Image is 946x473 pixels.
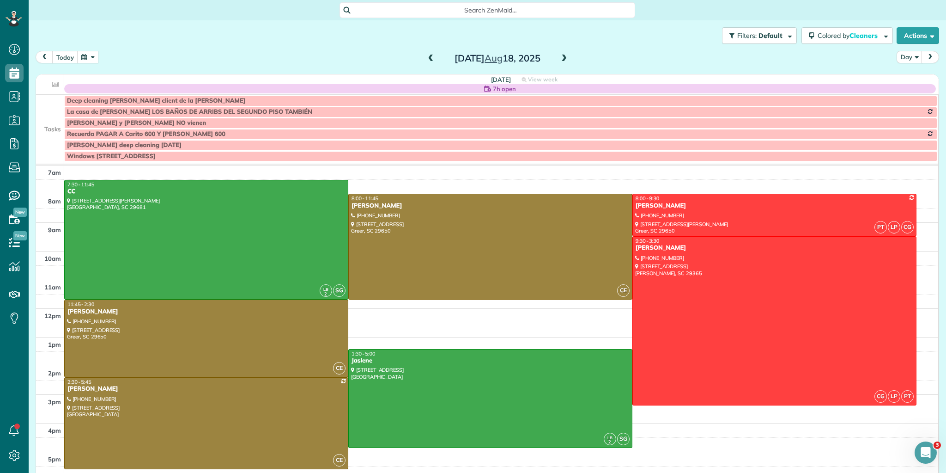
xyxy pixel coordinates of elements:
[635,202,914,210] div: [PERSON_NAME]
[67,385,346,393] div: [PERSON_NAME]
[934,442,941,449] span: 3
[801,27,893,44] button: Colored byCleaners
[67,153,156,160] span: Windows [STREET_ADDRESS]
[635,244,914,252] div: [PERSON_NAME]
[352,195,378,202] span: 8:00 - 11:45
[36,51,53,63] button: prev
[352,350,376,357] span: 1:30 - 5:00
[888,390,900,403] span: LP
[607,435,612,440] span: LB
[44,255,61,262] span: 10am
[491,76,511,83] span: [DATE]
[48,398,61,405] span: 3pm
[528,76,558,83] span: View week
[351,357,630,365] div: Jaslene
[818,31,881,40] span: Colored by
[722,27,797,44] button: Filters: Default
[52,51,78,63] button: today
[922,51,939,63] button: next
[849,31,879,40] span: Cleaners
[493,84,516,93] span: 7h open
[67,308,346,316] div: [PERSON_NAME]
[874,390,887,403] span: CG
[13,208,27,217] span: New
[897,27,939,44] button: Actions
[67,97,246,104] span: Deep cleaning [PERSON_NAME] client de la [PERSON_NAME]
[440,53,555,63] h2: [DATE] 18, 2025
[67,119,206,127] span: [PERSON_NAME] y [PERSON_NAME] NO vienen
[48,455,61,463] span: 5pm
[67,108,312,116] span: La casa de [PERSON_NAME] LOS BAÑOS DE ARRIBS DEL SEGUNDO PISO TAMBIÉN
[44,312,61,319] span: 12pm
[617,433,630,445] span: SG
[67,301,94,307] span: 11:45 - 2:30
[333,454,346,467] span: CE
[333,284,346,297] span: SG
[617,284,630,297] span: CE
[67,141,182,149] span: [PERSON_NAME] deep cleaning [DATE]
[901,221,914,233] span: CG
[320,290,332,299] small: 2
[636,238,660,244] span: 9:30 - 3:30
[901,390,914,403] span: PT
[48,341,61,348] span: 1pm
[48,226,61,233] span: 9am
[636,195,660,202] span: 8:00 - 9:30
[48,169,61,176] span: 7am
[351,202,630,210] div: [PERSON_NAME]
[67,181,94,188] span: 7:30 - 11:45
[737,31,757,40] span: Filters:
[323,287,328,292] span: LB
[758,31,783,40] span: Default
[897,51,922,63] button: Day
[48,197,61,205] span: 8am
[48,427,61,434] span: 4pm
[717,27,797,44] a: Filters: Default
[485,52,503,64] span: Aug
[44,283,61,291] span: 11am
[67,379,91,385] span: 2:30 - 5:45
[915,442,937,464] iframe: Intercom live chat
[48,369,61,377] span: 2pm
[67,188,346,196] div: CC
[333,362,346,375] span: CE
[67,130,225,138] span: Recuerda PAGAR A Carito 600 Y [PERSON_NAME] 600
[874,221,887,233] span: PT
[604,438,616,447] small: 2
[13,231,27,240] span: New
[888,221,900,233] span: LP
